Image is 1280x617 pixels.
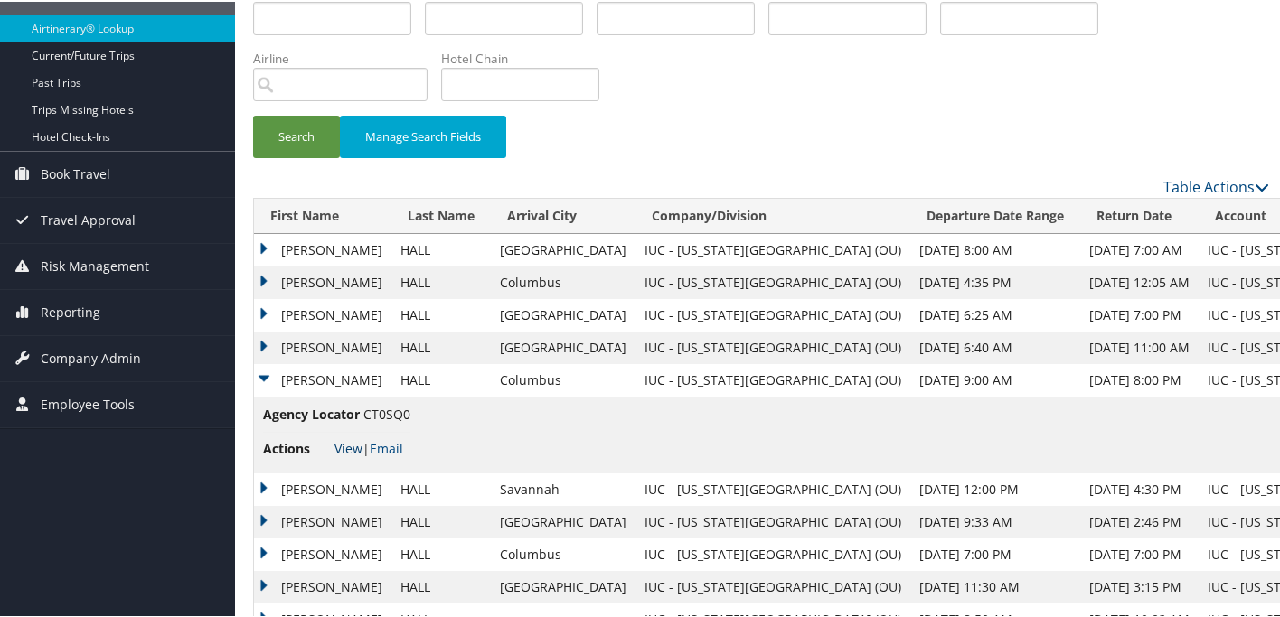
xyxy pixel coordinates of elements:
[1080,362,1199,395] td: [DATE] 8:00 PM
[254,330,391,362] td: [PERSON_NAME]
[254,362,391,395] td: [PERSON_NAME]
[491,362,635,395] td: Columbus
[491,297,635,330] td: [GEOGRAPHIC_DATA]
[1080,265,1199,297] td: [DATE] 12:05 AM
[635,472,910,504] td: IUC - [US_STATE][GEOGRAPHIC_DATA] (OU)
[491,504,635,537] td: [GEOGRAPHIC_DATA]
[253,114,340,156] button: Search
[334,438,403,455] span: |
[491,569,635,602] td: [GEOGRAPHIC_DATA]
[635,569,910,602] td: IUC - [US_STATE][GEOGRAPHIC_DATA] (OU)
[391,362,491,395] td: HALL
[635,537,910,569] td: IUC - [US_STATE][GEOGRAPHIC_DATA] (OU)
[254,569,391,602] td: [PERSON_NAME]
[254,197,391,232] th: First Name: activate to sort column ascending
[635,362,910,395] td: IUC - [US_STATE][GEOGRAPHIC_DATA] (OU)
[910,537,1080,569] td: [DATE] 7:00 PM
[910,362,1080,395] td: [DATE] 9:00 AM
[910,297,1080,330] td: [DATE] 6:25 AM
[254,265,391,297] td: [PERSON_NAME]
[635,330,910,362] td: IUC - [US_STATE][GEOGRAPHIC_DATA] (OU)
[1080,537,1199,569] td: [DATE] 7:00 PM
[635,197,910,232] th: Company/Division
[491,265,635,297] td: Columbus
[391,232,491,265] td: HALL
[441,48,613,66] label: Hotel Chain
[491,472,635,504] td: Savannah
[491,232,635,265] td: [GEOGRAPHIC_DATA]
[254,232,391,265] td: [PERSON_NAME]
[41,150,110,195] span: Book Travel
[41,288,100,333] span: Reporting
[41,242,149,287] span: Risk Management
[391,537,491,569] td: HALL
[1080,504,1199,537] td: [DATE] 2:46 PM
[253,48,441,66] label: Airline
[340,114,506,156] button: Manage Search Fields
[1080,330,1199,362] td: [DATE] 11:00 AM
[910,197,1080,232] th: Departure Date Range: activate to sort column ascending
[1080,297,1199,330] td: [DATE] 7:00 PM
[910,569,1080,602] td: [DATE] 11:30 AM
[254,472,391,504] td: [PERSON_NAME]
[254,537,391,569] td: [PERSON_NAME]
[635,504,910,537] td: IUC - [US_STATE][GEOGRAPHIC_DATA] (OU)
[491,197,635,232] th: Arrival City: activate to sort column ascending
[41,380,135,425] span: Employee Tools
[254,504,391,537] td: [PERSON_NAME]
[370,438,403,455] a: Email
[910,265,1080,297] td: [DATE] 4:35 PM
[635,232,910,265] td: IUC - [US_STATE][GEOGRAPHIC_DATA] (OU)
[391,569,491,602] td: HALL
[334,438,362,455] a: View
[910,232,1080,265] td: [DATE] 8:00 AM
[391,504,491,537] td: HALL
[263,437,331,457] span: Actions
[491,330,635,362] td: [GEOGRAPHIC_DATA]
[1080,232,1199,265] td: [DATE] 7:00 AM
[910,472,1080,504] td: [DATE] 12:00 PM
[1080,197,1199,232] th: Return Date: activate to sort column ascending
[910,330,1080,362] td: [DATE] 6:40 AM
[263,403,360,423] span: Agency Locator
[635,297,910,330] td: IUC - [US_STATE][GEOGRAPHIC_DATA] (OU)
[910,504,1080,537] td: [DATE] 9:33 AM
[391,265,491,297] td: HALL
[254,297,391,330] td: [PERSON_NAME]
[391,330,491,362] td: HALL
[1080,569,1199,602] td: [DATE] 3:15 PM
[1080,472,1199,504] td: [DATE] 4:30 PM
[491,537,635,569] td: Columbus
[41,334,141,379] span: Company Admin
[635,265,910,297] td: IUC - [US_STATE][GEOGRAPHIC_DATA] (OU)
[1163,175,1269,195] a: Table Actions
[391,197,491,232] th: Last Name: activate to sort column ascending
[391,297,491,330] td: HALL
[391,472,491,504] td: HALL
[41,196,136,241] span: Travel Approval
[363,404,410,421] span: CT0SQ0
